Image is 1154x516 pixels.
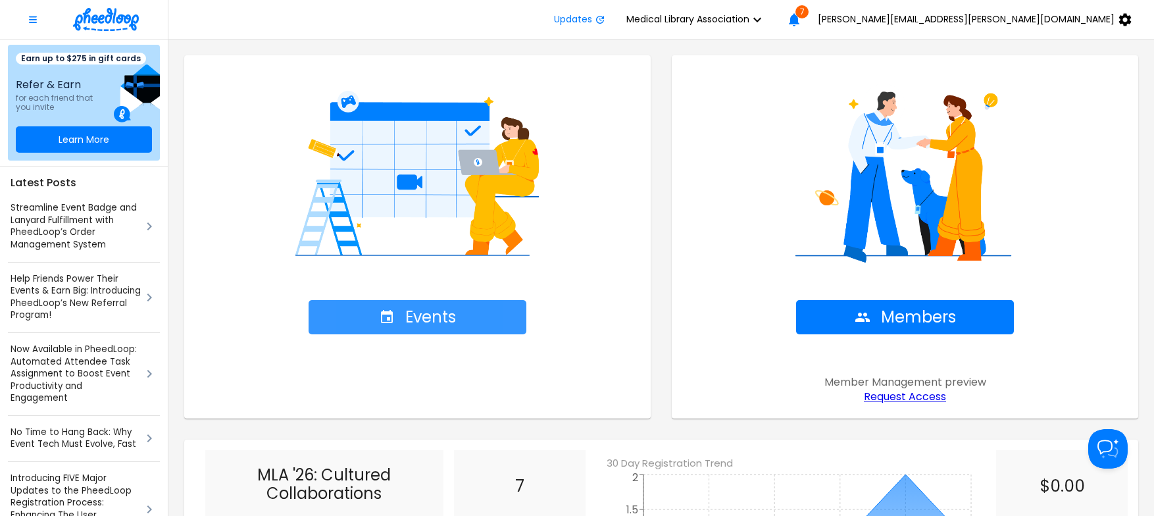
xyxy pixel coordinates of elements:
[688,71,1122,269] img: Home Members
[11,273,141,322] a: Help Friends Power Their Events & Earn Big: Introducing PheedLoop’s New Referral Program!
[616,7,781,33] button: Medical Library Association
[114,64,160,122] img: Referral
[59,134,109,145] span: Learn More
[554,14,592,24] span: Updates
[543,7,616,33] button: Updates
[379,308,456,326] span: Events
[464,477,575,496] h2: 7
[607,455,1007,471] h6: 30 Day Registration Trend
[11,202,141,251] a: Streamline Event Badge and Lanyard Fulfillment with PheedLoop’s Order Management System
[632,470,638,485] tspan: 2
[309,300,526,334] button: Events
[16,79,95,91] span: Refer & Earn
[216,466,433,503] h3: MLA '26: Cultured Collaborations
[8,174,160,192] h4: Latest Posts
[1007,477,1117,496] h2: $0.00
[626,14,749,24] span: Medical Library Association
[16,93,95,112] span: for each friend that you invite
[864,391,946,403] a: Request Access
[11,344,141,405] a: Now Available in PheedLoop: Automated Attendee Task Assignment to Boost Event Productivity and En...
[796,300,1014,334] button: Members
[855,308,956,326] span: Members
[11,426,141,451] a: No Time to Hang Back: Why Event Tech Must Evolve, Fast
[781,7,807,33] button: 7
[16,53,146,64] span: Earn up to $275 in gift cards
[200,71,635,269] img: Home Events
[795,5,809,18] span: 7
[73,8,139,31] img: logo
[1088,429,1128,469] iframe: Help Scout Beacon - Open
[807,7,1149,33] button: [PERSON_NAME][EMAIL_ADDRESS][PERSON_NAME][DOMAIN_NAME]
[824,376,986,388] span: Member Management preview
[818,14,1115,24] span: [PERSON_NAME][EMAIL_ADDRESS][PERSON_NAME][DOMAIN_NAME]
[16,126,152,153] button: Learn More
